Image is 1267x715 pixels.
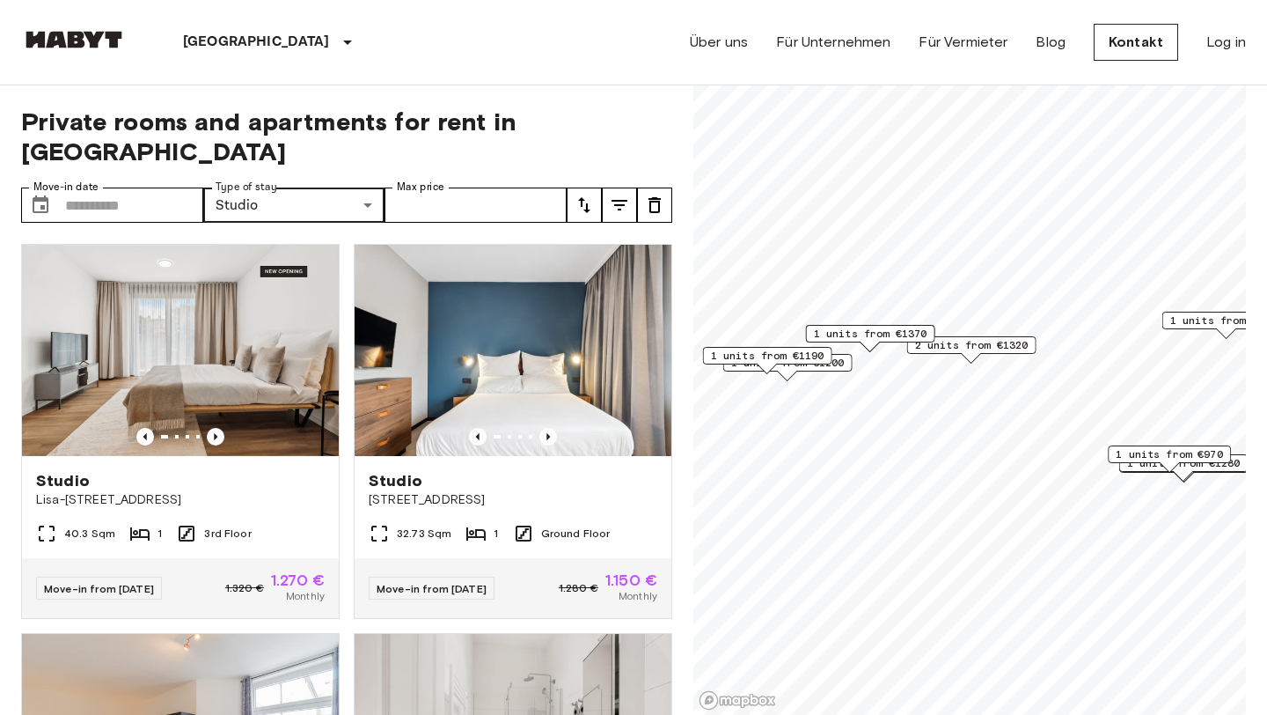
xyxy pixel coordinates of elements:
[541,526,611,542] span: Ground Floor
[919,32,1007,53] a: Für Vermieter
[23,188,58,223] button: Choose date
[814,326,927,342] span: 1 units from €1370
[64,526,115,542] span: 40.3 Sqm
[907,336,1036,364] div: Map marker
[776,32,890,53] a: Für Unternehmen
[469,428,487,446] button: Previous image
[605,572,657,588] span: 1.150 €
[703,347,832,374] div: Map marker
[1127,455,1241,471] span: 1 units from €1280
[377,582,487,595] span: Move-in from [DATE]
[1036,32,1066,53] a: Blog
[44,582,154,595] span: Move-in from [DATE]
[699,690,776,711] a: Mapbox logo
[397,180,444,195] label: Max price
[204,526,251,542] span: 3rd Floor
[1108,446,1231,473] div: Map marker
[21,244,340,619] a: Marketing picture of unit DE-01-491-304-001Previous imagePrevious imageStudioLisa-[STREET_ADDRESS...
[21,107,672,166] span: Private rooms and apartments for rent in [GEOGRAPHIC_DATA]
[397,526,451,542] span: 32.73 Sqm
[183,32,330,53] p: [GEOGRAPHIC_DATA]
[567,188,602,223] button: tune
[539,428,557,446] button: Previous image
[36,470,90,491] span: Studio
[354,244,672,619] a: Marketing picture of unit DE-01-482-008-01Previous imagePrevious imageStudio[STREET_ADDRESS]32.73...
[36,491,325,509] span: Lisa-[STREET_ADDRESS]
[711,348,824,364] span: 1 units from €1190
[690,32,748,53] a: Über uns
[33,180,99,195] label: Move-in date
[21,31,127,48] img: Habyt
[22,245,339,456] img: Marketing picture of unit DE-01-491-304-001
[806,325,935,352] div: Map marker
[637,188,672,223] button: tune
[1206,32,1246,53] a: Log in
[136,428,154,446] button: Previous image
[225,580,264,596] span: 1.320 €
[915,337,1029,353] span: 2 units from €1320
[216,180,277,195] label: Type of stay
[494,526,498,542] span: 1
[619,588,657,604] span: Monthly
[207,428,224,446] button: Previous image
[1094,24,1178,61] a: Kontakt
[602,188,637,223] button: tune
[369,470,422,491] span: Studio
[559,580,598,596] span: 1.280 €
[1116,446,1223,462] span: 1 units from €970
[157,526,162,542] span: 1
[731,355,845,371] span: 1 units from €1200
[723,354,853,381] div: Map marker
[286,588,325,604] span: Monthly
[203,188,385,223] div: Studio
[369,491,657,509] span: [STREET_ADDRESS]
[271,572,325,588] span: 1.270 €
[355,245,671,456] img: Marketing picture of unit DE-01-482-008-01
